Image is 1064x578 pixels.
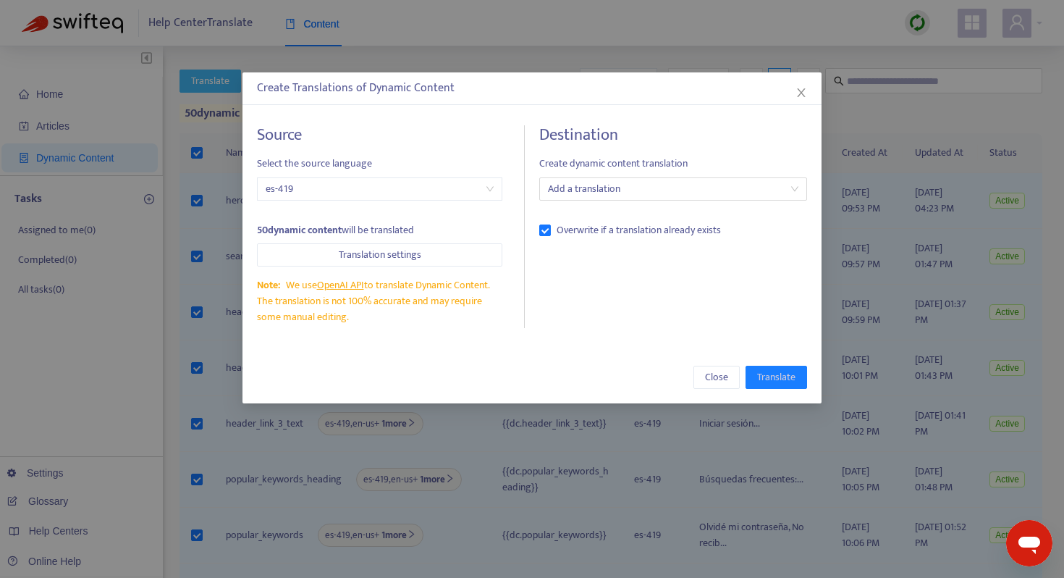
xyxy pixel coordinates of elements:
button: Translation settings [257,243,502,267]
span: Note: [257,277,280,293]
button: Close [693,366,740,389]
iframe: Botón para iniciar la ventana de mensajería [1006,520,1052,566]
span: Translation settings [339,247,421,263]
b: 50 dynamic content [257,222,342,238]
div: Create Translations of Dynamic Content [257,80,807,97]
button: Translate [746,366,807,389]
div: We use to translate Dynamic Content. The translation is not 100% accurate and may require some ma... [257,277,502,325]
a: OpenAI API [317,277,364,293]
h4: Source [257,125,502,145]
span: Overwrite if a translation already exists [551,222,727,238]
span: Close [705,369,728,385]
button: Close [793,85,809,101]
span: Select the source language [257,156,502,172]
span: close [795,87,807,99]
span: Create dynamic content translation [539,156,807,172]
div: will be translated [257,222,502,238]
span: es-419 [266,178,494,200]
h4: Destination [539,125,807,145]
